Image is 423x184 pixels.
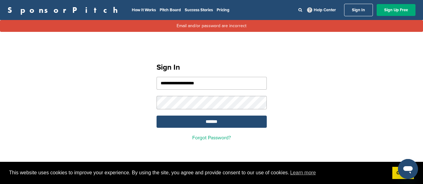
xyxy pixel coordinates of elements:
iframe: Button to launch messaging window [398,159,418,179]
a: Success Stories [185,7,213,12]
span: This website uses cookies to improve your experience. By using the site, you agree and provide co... [9,168,387,177]
a: Help Center [306,6,337,14]
a: How It Works [132,7,156,12]
a: Pricing [217,7,230,12]
a: SponsorPitch [8,6,122,14]
a: dismiss cookie message [392,167,414,179]
a: Forgot Password? [192,135,231,141]
a: Sign In [344,4,373,16]
h1: Sign In [157,62,267,73]
a: learn more about cookies [289,168,317,177]
a: Pitch Board [160,7,181,12]
a: Sign Up Free [377,4,415,16]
